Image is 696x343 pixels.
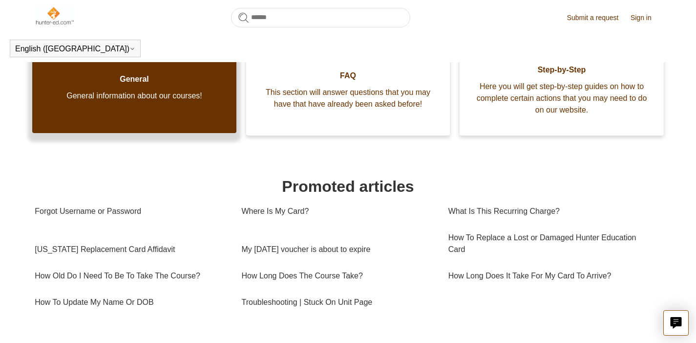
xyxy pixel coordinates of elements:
a: How Old Do I Need To Be To Take The Course? [35,263,227,289]
a: General General information about our courses! [32,37,236,133]
span: FAQ [261,70,436,82]
a: How To Update My Name Or DOB [35,289,227,316]
a: What Is This Recurring Charge? [448,198,655,225]
h1: Promoted articles [35,175,661,198]
span: General information about our courses! [47,90,222,102]
a: How To Replace a Lost or Damaged Hunter Education Card [448,225,655,263]
a: Step-by-Step Here you will get step-by-step guides on how to complete certain actions that you ma... [460,40,664,136]
a: Troubleshooting | Stuck On Unit Page [241,289,433,316]
a: Where Is My Card? [241,198,433,225]
a: How Long Does The Course Take? [241,263,433,289]
span: Here you will get step-by-step guides on how to complete certain actions that you may need to do ... [474,81,649,116]
a: Sign in [631,13,661,23]
a: How Long Does It Take For My Card To Arrive? [448,263,655,289]
span: General [47,73,222,85]
span: Step-by-Step [474,64,649,76]
button: English ([GEOGRAPHIC_DATA]) [15,45,135,53]
a: Forgot Username or Password [35,198,227,225]
a: My [DATE] voucher is about to expire [241,236,433,263]
a: [US_STATE] Replacement Card Affidavit [35,236,227,263]
span: This section will answer questions that you may have that have already been asked before! [261,87,436,110]
a: Submit a request [567,13,629,23]
input: Search [231,8,410,27]
img: Hunter-Ed Help Center home page [35,6,74,25]
button: Live chat [663,310,689,336]
a: FAQ This section will answer questions that you may have that have already been asked before! [246,40,450,136]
